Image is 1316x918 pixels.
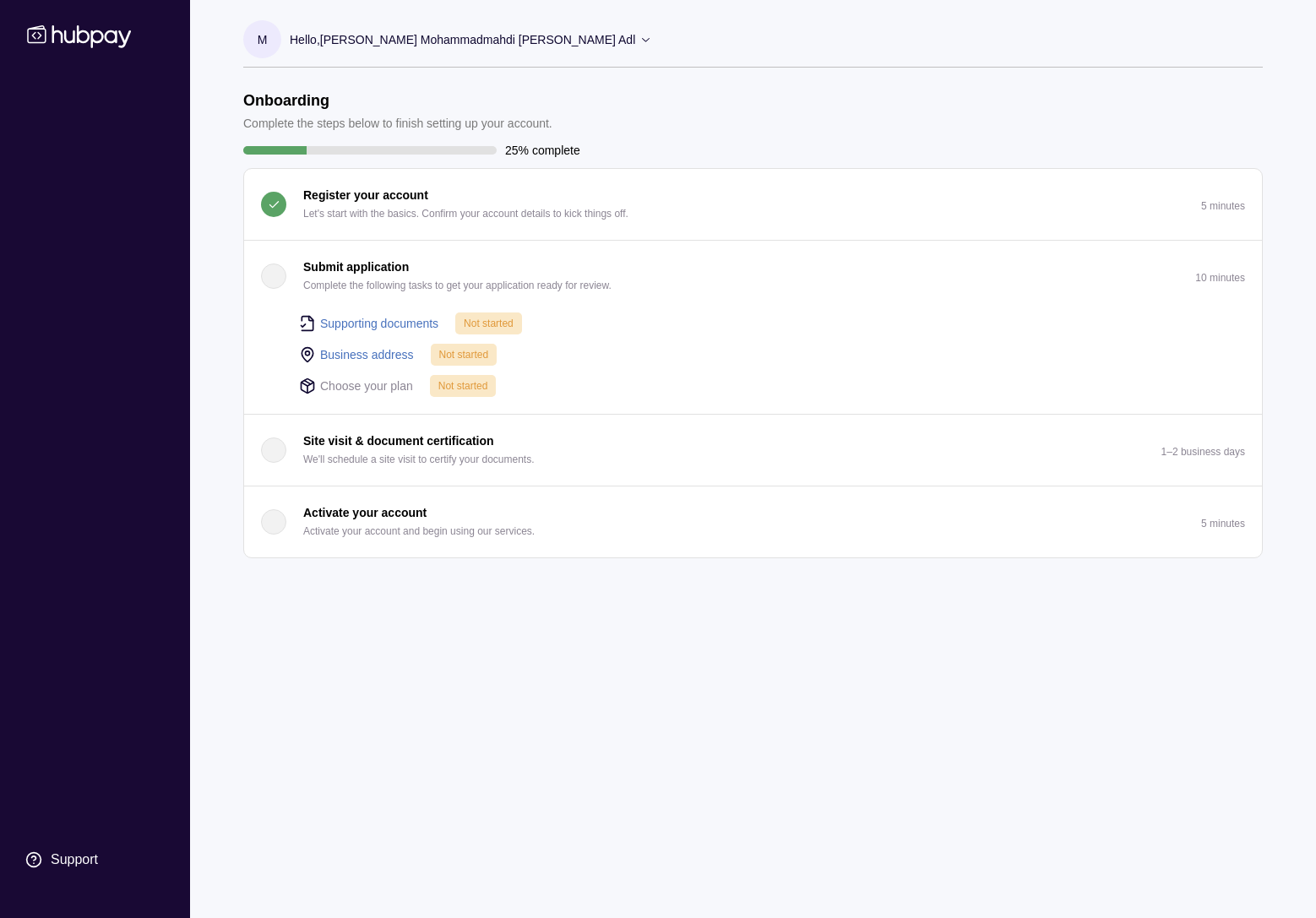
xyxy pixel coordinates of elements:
[464,318,514,329] span: Not started
[51,850,98,869] div: Support
[438,380,488,392] span: Not started
[1201,200,1245,212] p: 5 minutes
[290,30,635,49] p: Hello, [PERSON_NAME] Mohammadmahdi [PERSON_NAME] Adl
[243,91,552,110] h1: Onboarding
[1201,518,1245,530] p: 5 minutes
[244,241,1262,312] button: Submit application Complete the following tasks to get your application ready for review.10 minutes
[303,204,628,223] p: Let's start with the basics. Confirm your account details to kick things off.
[17,842,173,877] a: Support
[505,141,580,160] p: 25% complete
[244,486,1262,557] button: Activate your account Activate your account and begin using our services.5 minutes
[303,258,409,276] p: Submit application
[303,186,428,204] p: Register your account
[303,503,427,522] p: Activate your account
[320,345,414,364] a: Business address
[303,522,535,540] p: Activate your account and begin using our services.
[320,314,438,333] a: Supporting documents
[244,415,1262,486] button: Site visit & document certification We'll schedule a site visit to certify your documents.1–2 bus...
[439,349,489,361] span: Not started
[303,276,612,295] p: Complete the following tasks to get your application ready for review.
[303,432,494,450] p: Site visit & document certification
[303,450,535,469] p: We'll schedule a site visit to certify your documents.
[244,169,1262,240] button: Register your account Let's start with the basics. Confirm your account details to kick things of...
[1161,446,1245,458] p: 1–2 business days
[1195,272,1245,284] p: 10 minutes
[243,114,552,133] p: Complete the steps below to finish setting up your account.
[320,377,413,395] p: Choose your plan
[258,30,268,49] p: M
[244,312,1262,414] div: Submit application Complete the following tasks to get your application ready for review.10 minutes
